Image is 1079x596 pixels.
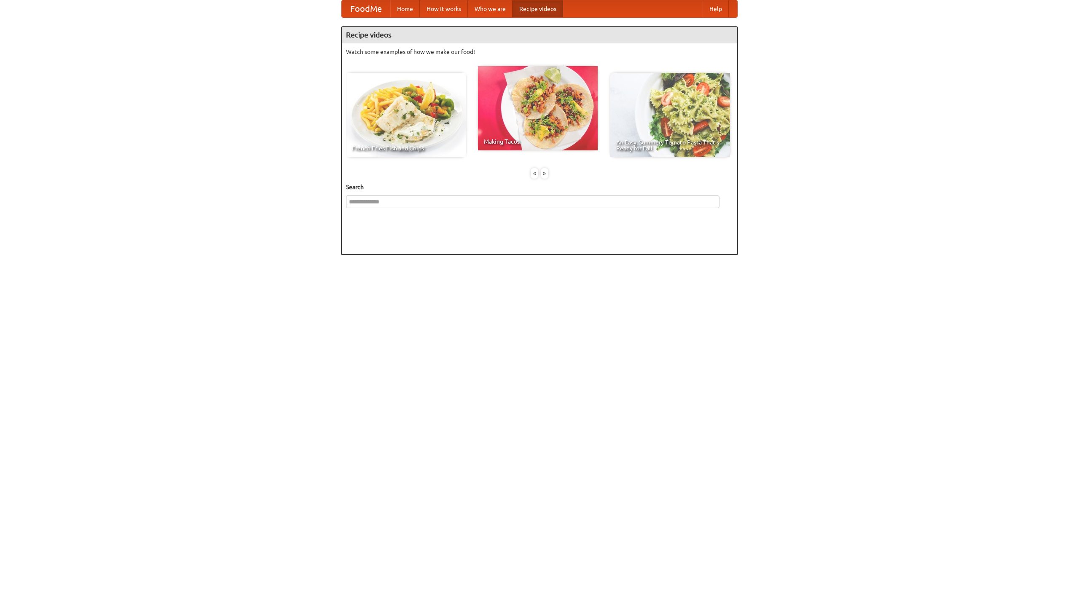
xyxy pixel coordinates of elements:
[390,0,420,17] a: Home
[346,73,466,157] a: French Fries Fish and Chips
[484,139,592,144] span: Making Tacos
[352,145,460,151] span: French Fries Fish and Chips
[346,183,733,191] h5: Search
[513,0,563,17] a: Recipe videos
[531,168,538,179] div: «
[346,48,733,56] p: Watch some examples of how we make our food!
[478,66,598,150] a: Making Tacos
[342,27,737,43] h4: Recipe videos
[420,0,468,17] a: How it works
[342,0,390,17] a: FoodMe
[703,0,729,17] a: Help
[541,168,548,179] div: »
[610,73,730,157] a: An Easy, Summery Tomato Pasta That's Ready for Fall
[468,0,513,17] a: Who we are
[616,139,724,151] span: An Easy, Summery Tomato Pasta That's Ready for Fall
